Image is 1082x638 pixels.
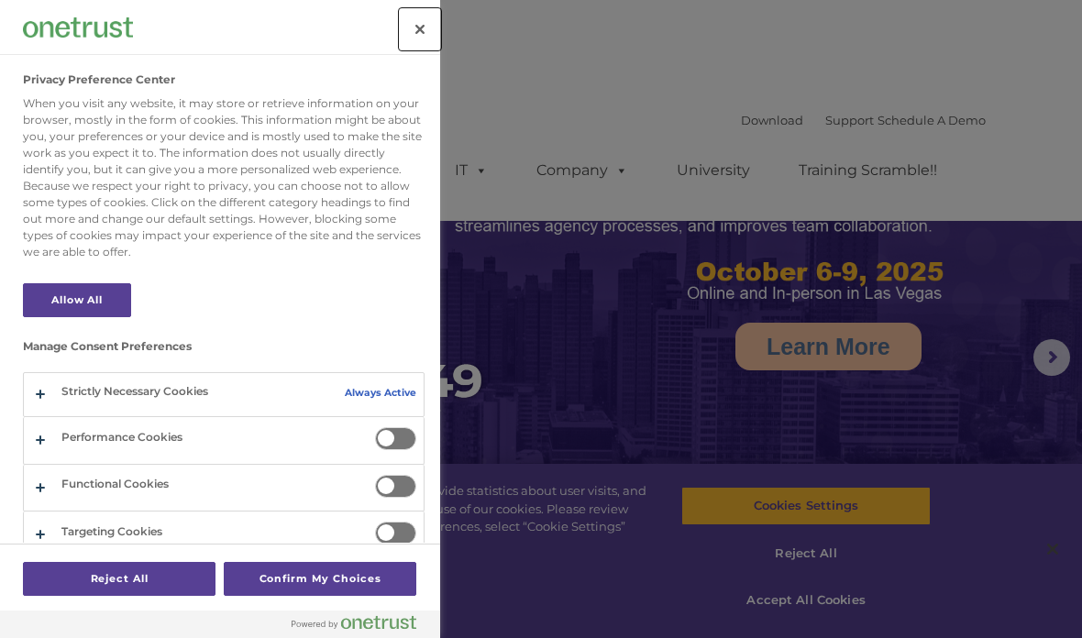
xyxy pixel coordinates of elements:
img: Powered by OneTrust Opens in a new Tab [292,615,416,630]
a: Powered by OneTrust Opens in a new Tab [292,615,431,638]
button: Reject All [23,562,215,596]
div: When you visit any website, it may store or retrieve information on your browser, mostly in the f... [23,95,425,260]
button: Confirm My Choices [224,562,416,596]
div: Company Logo [23,9,133,46]
h2: Privacy Preference Center [23,73,175,86]
h3: Manage Consent Preferences [23,340,425,362]
img: Company Logo [23,17,133,37]
button: Close [400,9,440,49]
button: Allow All [23,283,131,317]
